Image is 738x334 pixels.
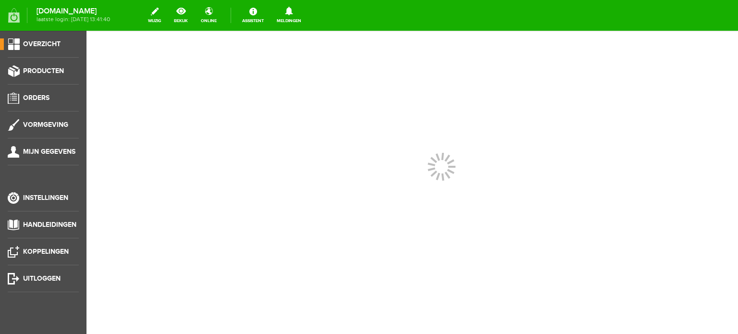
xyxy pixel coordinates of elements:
span: Vormgeving [23,121,68,129]
a: wijzig [142,5,167,26]
span: Uitloggen [23,274,61,283]
a: Meldingen [271,5,307,26]
a: online [195,5,222,26]
a: Assistent [236,5,270,26]
span: Producten [23,67,64,75]
span: Instellingen [23,194,68,202]
a: bekijk [168,5,194,26]
span: Handleidingen [23,221,76,229]
span: laatste login: [DATE] 13:41:40 [37,17,110,22]
span: Mijn gegevens [23,148,75,156]
span: Koppelingen [23,247,69,256]
span: Overzicht [23,40,61,48]
span: Orders [23,94,49,102]
strong: [DOMAIN_NAME] [37,9,110,14]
